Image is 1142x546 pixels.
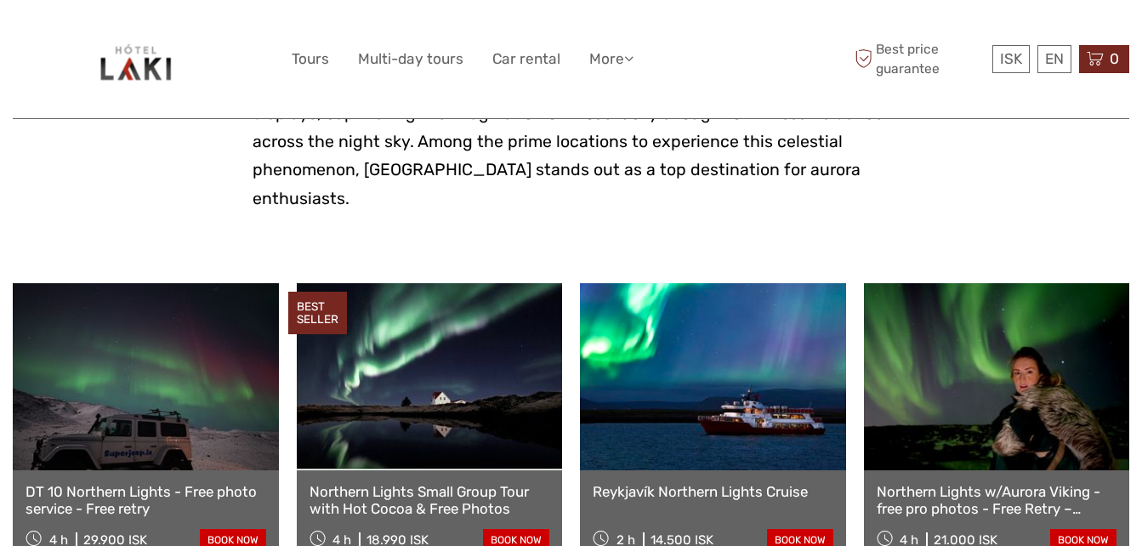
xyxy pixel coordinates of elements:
a: More [589,47,633,71]
a: Northern Lights w/Aurora Viking - free pro photos - Free Retry – minibus [877,483,1117,518]
a: Northern Lights Small Group Tour with Hot Cocoa & Free Photos [310,483,550,518]
button: Open LiveChat chat widget [196,26,216,47]
p: We're away right now. Please check back later! [24,30,192,43]
a: Tours [292,47,329,71]
img: 1352-eae3c2fc-f412-4e66-8acc-19271d815a94_logo_big.jpg [88,13,181,105]
span: ISK [1000,50,1022,67]
div: BEST SELLER [288,292,347,334]
a: Reykjavík Northern Lights Cruise [593,483,833,500]
a: DT 10 Northern Lights - Free photo service - Free retry [26,483,266,518]
div: EN [1037,45,1071,73]
a: Car rental [492,47,560,71]
span: Best price guarantee [850,40,988,77]
span: 0 [1107,50,1122,67]
a: Multi-day tours [358,47,463,71]
span: The Northern Lights, or Aurora Borealis, are one of nature's most spectacular light displays, cap... [253,76,889,208]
